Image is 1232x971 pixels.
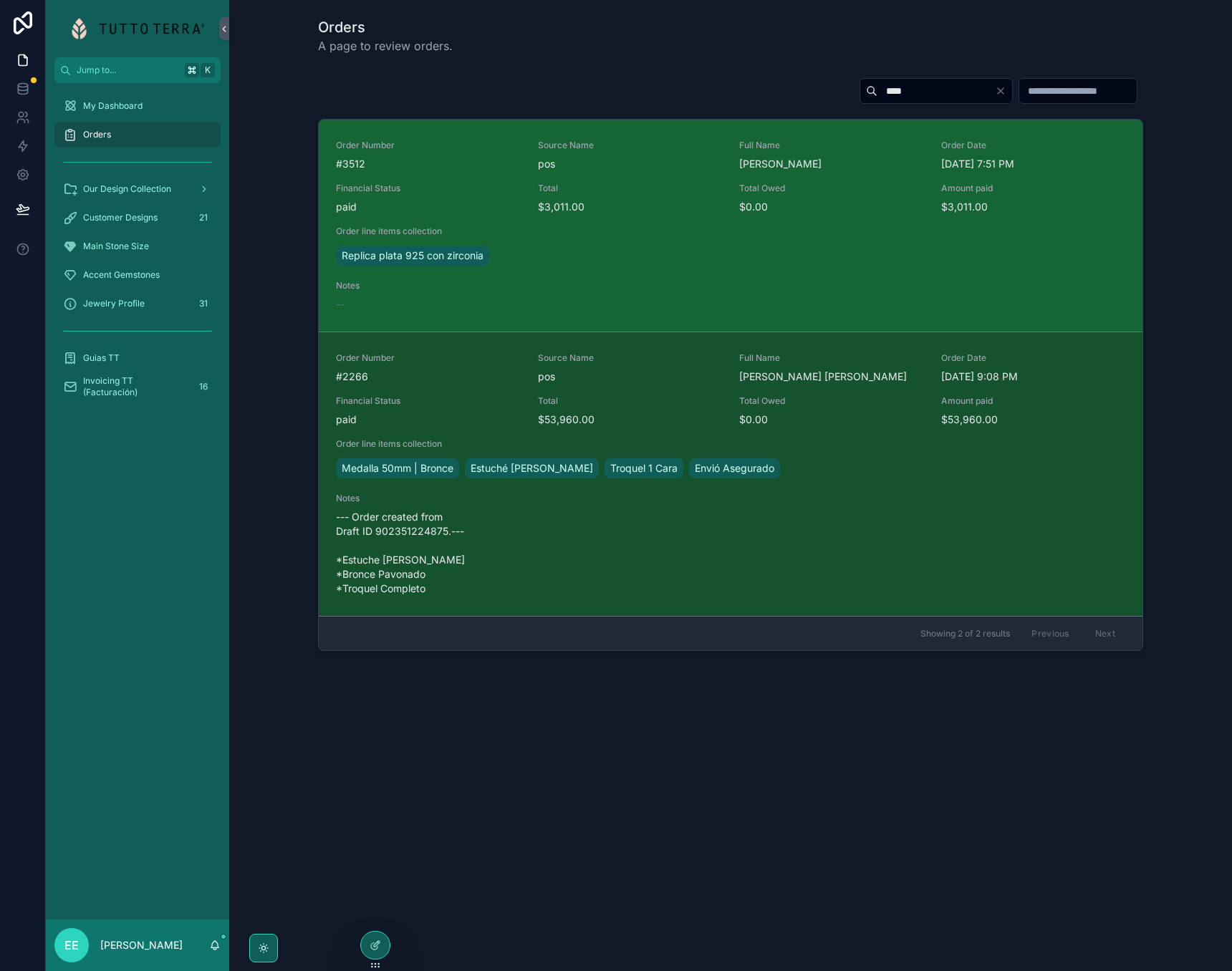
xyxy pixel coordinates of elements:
[610,461,678,475] span: Troquel 1 Cara
[336,438,1125,450] span: Order line items collection
[71,17,204,40] img: App logo
[54,233,221,259] a: Main Stone Size
[83,183,171,195] span: Our Design Collection
[336,412,521,427] span: paid
[336,493,521,504] span: Notes
[739,395,924,407] span: Total Owed
[739,412,924,427] span: $0.00
[336,183,521,194] span: Financial Status
[739,140,924,151] span: Full Name
[83,352,120,364] span: Guias TT
[995,85,1012,97] button: Clear
[538,157,723,171] span: pos
[941,140,1126,151] span: Order Date
[538,395,723,407] span: Total
[342,248,483,263] span: Replica plata 925 con zirconia
[54,345,221,371] a: Guias TT
[83,212,158,223] span: Customer Designs
[54,291,221,317] a: Jewelry Profile31
[739,200,924,214] span: $0.00
[83,269,160,281] span: Accent Gemstones
[538,200,723,214] span: $3,011.00
[54,262,221,288] a: Accent Gemstones
[739,183,924,194] span: Total Owed
[941,395,1126,407] span: Amount paid
[46,83,229,418] div: scrollable content
[465,458,599,478] a: Estuché [PERSON_NAME]
[83,100,143,112] span: My Dashboard
[920,628,1010,639] span: Showing 2 of 2 results
[336,297,345,311] span: --
[739,369,924,384] span: [PERSON_NAME] [PERSON_NAME]
[83,241,149,252] span: Main Stone Size
[77,64,179,76] span: Jump to...
[336,226,1125,237] span: Order line items collection
[318,17,453,37] h1: Orders
[538,352,723,364] span: Source Name
[739,352,924,364] span: Full Name
[54,93,221,119] a: My Dashboard
[319,120,1142,332] a: Order Number#3512Source NameposFull Name[PERSON_NAME]Order Date[DATE] 7:51 PMFinancial Statuspaid...
[538,183,723,194] span: Total
[336,458,459,478] a: Medalla 50mm | Bronce
[54,205,221,231] a: Customer Designs21
[195,295,212,312] div: 31
[538,412,723,427] span: $53,960.00
[336,510,521,596] span: --- Order created from Draft ID 902351224875.--- *Estuche [PERSON_NAME] *Bronce Pavonado *Troquel...
[538,369,723,384] span: pos
[336,280,521,291] span: Notes
[695,461,774,475] span: Envió Asegurado
[336,157,521,171] span: #3512
[54,374,221,400] a: Invoicing TT (Facturación)16
[64,937,79,954] span: EE
[336,352,521,364] span: Order Number
[54,57,221,83] button: Jump to...K
[336,395,521,407] span: Financial Status
[941,412,1126,427] span: $53,960.00
[538,140,723,151] span: Source Name
[319,332,1142,616] a: Order Number#2266Source NameposFull Name[PERSON_NAME] [PERSON_NAME]Order Date[DATE] 9:08 PMFinanc...
[54,176,221,202] a: Our Design Collection
[195,209,212,226] div: 21
[83,375,189,398] span: Invoicing TT (Facturación)
[83,298,145,309] span: Jewelry Profile
[83,129,111,140] span: Orders
[318,37,453,54] span: A page to review orders.
[471,461,593,475] span: Estuché [PERSON_NAME]
[739,157,924,171] span: [PERSON_NAME]
[202,64,213,76] span: K
[336,140,521,151] span: Order Number
[195,378,212,395] div: 16
[941,369,1126,384] span: [DATE] 9:08 PM
[336,246,489,266] a: Replica plata 925 con zirconia
[689,458,780,478] a: Envió Asegurado
[54,122,221,148] a: Orders
[605,458,683,478] a: Troquel 1 Cara
[336,369,521,384] span: #2266
[941,183,1126,194] span: Amount paid
[342,461,453,475] span: Medalla 50mm | Bronce
[941,200,1126,214] span: $3,011.00
[100,938,183,952] p: [PERSON_NAME]
[336,200,521,214] span: paid
[941,157,1126,171] span: [DATE] 7:51 PM
[941,352,1126,364] span: Order Date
